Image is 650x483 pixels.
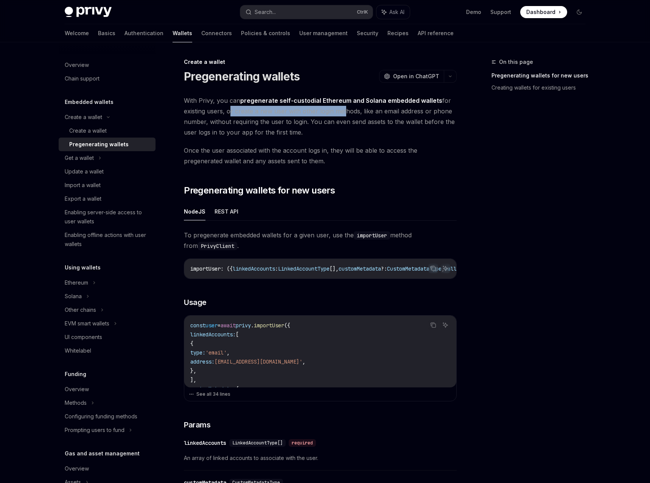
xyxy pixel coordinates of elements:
[65,194,101,203] div: Export a wallet
[218,322,221,329] span: =
[190,385,236,392] span: customMetadata:
[240,5,373,19] button: Search...CtrlK
[254,322,284,329] span: importUser
[215,358,302,365] span: [EMAIL_ADDRESS][DOMAIN_NAME]'
[190,376,196,383] span: ],
[221,265,233,272] span: : ({
[190,340,193,347] span: {
[124,24,163,42] a: Authentication
[299,24,348,42] a: User management
[221,322,236,329] span: await
[184,297,207,308] span: Usage
[232,440,283,446] span: LinkedAccountType[]
[65,346,91,355] div: Whitelabel
[59,228,156,251] a: Enabling offline actions with user wallets
[65,263,101,272] h5: Using wallets
[69,140,129,149] div: Pregenerating wallets
[59,330,156,344] a: UI components
[98,24,115,42] a: Basics
[184,145,457,166] span: Once the user associated with the account logs in, they will be able to access the pregenerated w...
[190,358,215,365] span: address:
[389,8,404,16] span: Ask AI
[440,320,450,330] button: Ask AI
[573,6,585,18] button: Toggle dark mode
[251,322,254,329] span: .
[65,7,112,17] img: dark logo
[428,320,438,330] button: Copy the contents from the code block
[240,97,442,104] strong: pregenerate self-custodial Ethereum and Solana embedded wallets
[275,265,278,272] span: :
[59,178,156,192] a: Import a wallet
[69,126,107,135] div: Create a wallet
[65,60,89,70] div: Overview
[241,24,290,42] a: Policies & controls
[65,113,102,122] div: Create a wallet
[215,203,238,220] button: REST API
[59,192,156,206] a: Export a wallet
[65,181,101,190] div: Import a wallet
[65,292,82,301] div: Solana
[184,58,457,66] div: Create a wallet
[65,278,88,287] div: Ethereum
[65,208,151,226] div: Enabling server-side access to user wallets
[236,385,239,392] span: {
[59,165,156,178] a: Update a wallet
[65,412,137,421] div: Configuring funding methods
[59,138,156,151] a: Pregenerating wallets
[201,24,232,42] a: Connectors
[184,439,226,447] div: linkedAccounts
[357,9,368,15] span: Ctrl K
[440,263,450,273] button: Ask AI
[173,24,192,42] a: Wallets
[466,8,481,16] a: Demo
[65,305,96,314] div: Other chains
[491,70,591,82] a: Pregenerating wallets for new users
[65,398,87,407] div: Methods
[65,385,89,394] div: Overview
[59,206,156,228] a: Enabling server-side access to user wallets
[65,370,86,379] h5: Funding
[357,24,378,42] a: Security
[59,72,156,85] a: Chain support
[65,24,89,42] a: Welcome
[65,74,100,83] div: Chain support
[330,265,339,272] span: [],
[284,322,290,329] span: ({
[387,265,442,272] span: CustomMetadataType
[491,82,591,94] a: Creating wallets for existing users
[379,70,444,83] button: Open in ChatGPT
[65,153,94,163] div: Get a wallet
[289,439,316,447] div: required
[65,449,140,458] h5: Gas and asset management
[65,333,102,342] div: UI components
[65,98,114,107] h5: Embedded wallets
[190,322,205,329] span: const
[59,124,156,138] a: Create a wallet
[65,167,104,176] div: Update a wallet
[236,331,239,338] span: [
[233,265,275,272] span: linkedAccounts
[184,420,210,430] span: Params
[428,263,438,273] button: Copy the contents from the code block
[302,358,305,365] span: ,
[354,231,390,240] code: importUser
[184,203,205,220] button: NodeJS
[59,58,156,72] a: Overview
[65,319,109,328] div: EVM smart wallets
[65,464,89,473] div: Overview
[236,322,251,329] span: privy
[526,8,555,16] span: Dashboard
[184,230,457,251] span: To pregenerate embedded wallets for a given user, use the method from .
[184,70,300,83] h1: Pregenerating wallets
[418,24,454,42] a: API reference
[499,57,533,67] span: On this page
[339,265,381,272] span: customMetadata
[255,8,276,17] div: Search...
[65,231,151,249] div: Enabling offline actions with user wallets
[59,462,156,475] a: Overview
[65,426,124,435] div: Prompting users to fund
[184,184,335,197] span: Pregenerating wallets for new users
[59,344,156,358] a: Whitelabel
[393,73,439,80] span: Open in ChatGPT
[520,6,567,18] a: Dashboard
